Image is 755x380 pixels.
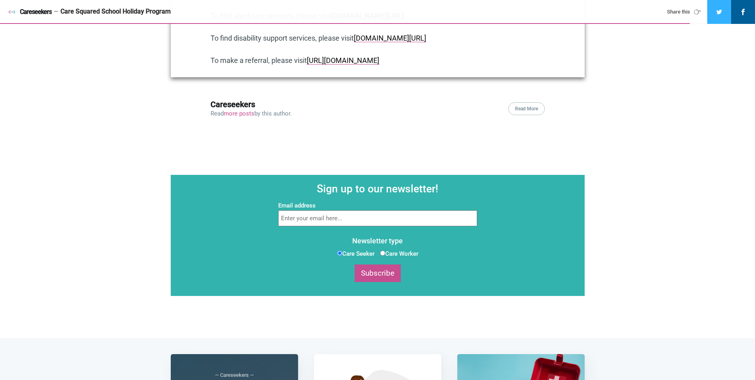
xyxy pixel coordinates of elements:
[337,251,342,256] input: Care Seeker
[337,249,375,259] label: Care Seeker
[380,251,385,256] input: Care Worker
[211,100,255,109] a: Careseekers
[8,8,52,16] a: Careseekers
[8,8,16,16] img: Careseekers icon
[181,372,288,379] small: — Careseekers —
[278,201,477,210] label: Email address
[278,183,477,195] h2: Sign up to our newsletter!
[211,110,292,118] p: Read by this author.
[60,8,652,16] div: Care Squared School Holiday Program
[20,8,52,16] span: Careseekers
[211,33,545,44] p: To find disability support services, please visit
[508,102,545,115] a: Read More
[211,55,545,67] p: To make a referral, please visit
[380,249,418,259] label: Care Worker
[354,34,426,42] a: [DOMAIN_NAME][URL]
[54,9,59,15] span: —
[667,8,703,16] div: Share this
[355,264,401,282] button: Subscribe
[278,237,477,245] h3: Newsletter type
[307,56,379,65] a: [URL][DOMAIN_NAME]
[224,110,254,117] a: more posts
[278,210,477,226] input: Enter your email here...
